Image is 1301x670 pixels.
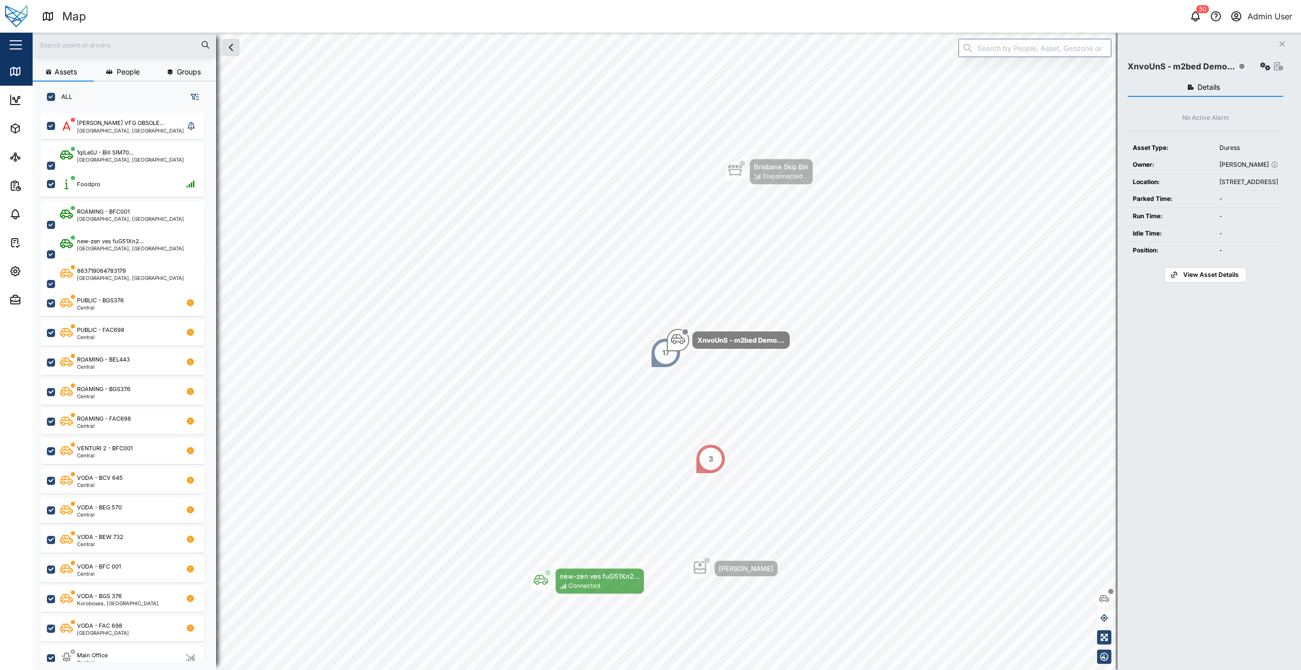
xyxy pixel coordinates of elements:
div: Dashboard [27,94,72,106]
label: ALL [55,93,72,101]
div: [GEOGRAPHIC_DATA], [GEOGRAPHIC_DATA] [77,216,184,221]
div: [GEOGRAPHIC_DATA], [GEOGRAPHIC_DATA] [77,246,184,251]
input: Search by People, Asset, Geozone or Place [958,39,1111,57]
div: - [1219,246,1278,255]
div: Map marker [695,444,726,474]
input: Search assets or drivers [39,37,210,53]
div: PUBLIC - FAC698 [77,326,124,334]
a: View Asset Details [1164,267,1246,282]
div: Tasks [27,237,55,248]
div: [GEOGRAPHIC_DATA] [77,630,129,635]
div: - [1219,212,1278,221]
div: - [1219,229,1278,239]
div: Idle Time: [1133,229,1209,239]
div: Central [77,512,122,517]
div: new-zen ves fuG51Xn2... [77,237,144,246]
div: [PERSON_NAME] [1219,160,1278,170]
div: Asset Type: [1133,143,1209,153]
div: Central [77,482,123,487]
div: Position: [1133,246,1209,255]
div: VODA - FAC 698 [77,622,122,630]
div: VENTURI 2 - BFC001 [77,444,133,453]
div: Parked Time: [1133,194,1209,204]
span: Groups [177,68,201,75]
div: [GEOGRAPHIC_DATA], [GEOGRAPHIC_DATA] [77,275,184,280]
div: Admin User [1247,10,1292,23]
div: 3 [709,453,713,465]
div: ROAMING - BEL443 [77,355,130,364]
div: Reports [27,180,61,191]
div: VODA - BEG 570 [77,503,122,512]
div: XnvoUnS - m2bed Demo... [697,335,785,345]
div: Map marker [724,159,813,185]
div: Sites [27,151,51,163]
div: Central [77,542,123,547]
div: Central [77,660,108,665]
button: Admin User [1229,9,1293,23]
div: Korobosea, [GEOGRAPHIC_DATA] [77,601,159,606]
div: ROAMING - BGS376 [77,385,131,394]
div: XnvoUnS - m2bed Demo... [1128,60,1235,73]
div: Settings [27,266,63,277]
div: Map marker [650,338,681,368]
div: Assets [27,123,58,134]
div: 17 [662,347,669,358]
span: View Asset Details [1183,268,1239,282]
div: Central [77,305,124,310]
div: PUBLIC - BGS376 [77,296,124,305]
div: Connected [568,581,600,591]
div: Duress [1219,143,1278,153]
div: ROAMING - BFC001 [77,208,129,216]
div: Map [27,66,49,77]
div: Run Time: [1133,212,1209,221]
div: Central [77,364,130,369]
span: People [117,68,140,75]
div: Alarms [27,209,58,220]
div: Owner: [1133,160,1209,170]
div: Map marker [689,557,778,580]
div: [STREET_ADDRESS] [1219,177,1278,187]
div: VODA - BGS 376 [77,592,122,601]
div: Map marker [667,329,790,351]
div: [PERSON_NAME] VFG OBSOLE... [77,119,164,127]
div: Central [77,571,121,576]
div: Map [62,8,86,25]
div: Main Office [77,651,108,660]
div: VODA - BCV 645 [77,474,123,482]
div: grid [41,109,216,662]
div: Brisbane Skip Bin [754,162,809,172]
div: [GEOGRAPHIC_DATA], [GEOGRAPHIC_DATA] [77,157,184,162]
div: VODA - BEW 732 [77,533,123,542]
div: No Active Alarm [1182,113,1229,123]
div: Central [77,394,131,399]
span: Details [1198,84,1220,91]
div: VODA - BFC 001 [77,562,121,571]
div: Central [77,453,133,458]
canvas: Map [33,33,1301,670]
div: Location: [1133,177,1209,187]
div: new-zen ves fuG51Xn2... [560,571,640,581]
div: 1qlLe0J - Bill SIM70... [77,148,134,157]
div: Disconnected [763,172,802,182]
div: Central [77,334,124,340]
div: Admin [27,294,57,305]
img: Main Logo [5,5,28,28]
span: Assets [55,68,77,75]
div: 50 [1196,5,1209,13]
div: - [1219,194,1278,204]
div: 863719064783179 [77,267,126,275]
div: Map marker [530,568,644,594]
div: Foodpro [77,180,100,189]
div: Central [77,423,131,428]
div: [GEOGRAPHIC_DATA], [GEOGRAPHIC_DATA] [77,128,184,133]
div: ROAMING - FAC698 [77,415,131,423]
div: [PERSON_NAME] [719,563,773,574]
